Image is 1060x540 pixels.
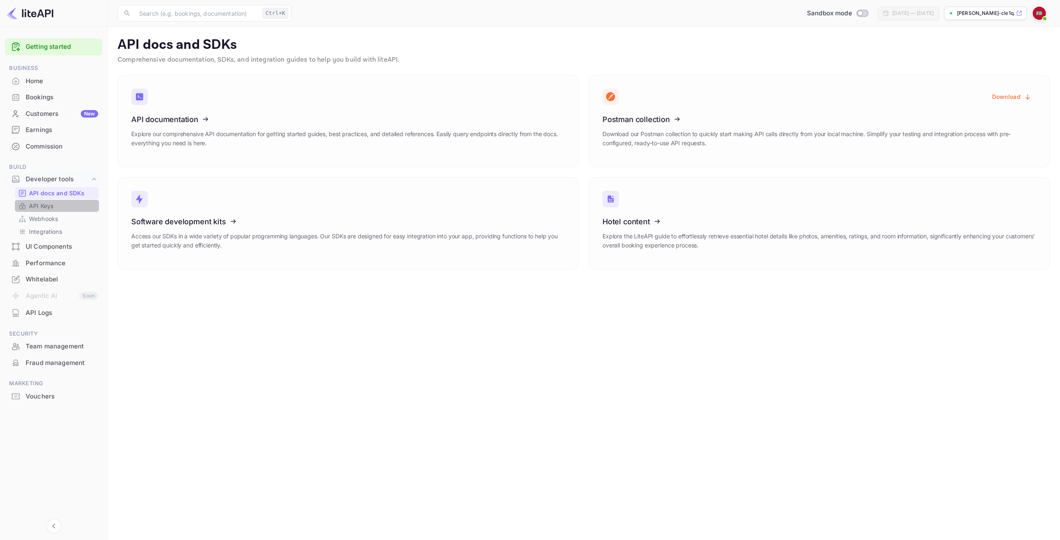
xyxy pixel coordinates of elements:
[15,200,99,212] div: API Keys
[26,175,90,184] div: Developer tools
[26,142,98,151] div: Commission
[5,122,102,138] div: Earnings
[26,42,98,52] a: Getting started
[5,38,102,55] div: Getting started
[602,130,1036,148] p: Download our Postman collection to quickly start making API calls directly from your local machin...
[131,115,565,124] h3: API documentation
[892,10,934,17] div: [DATE] — [DATE]
[131,217,565,226] h3: Software development kits
[5,271,102,287] a: Whitelabel
[5,64,102,73] span: Business
[5,172,102,187] div: Developer tools
[5,139,102,154] a: Commission
[5,329,102,338] span: Security
[807,9,852,18] span: Sandbox mode
[26,275,98,284] div: Whitelabel
[5,239,102,254] a: UI Components
[602,217,1036,226] h3: Hotel content
[5,106,102,121] a: CustomersNew
[29,227,62,236] p: Integrations
[263,8,288,19] div: Ctrl+K
[18,214,96,223] a: Webhooks
[5,255,102,271] div: Performance
[131,232,565,250] p: Access our SDKs in a wide variety of popular programming languages. Our SDKs are designed for eas...
[804,9,871,18] div: Switch to Production mode
[29,189,85,197] p: API docs and SDKs
[5,389,102,405] div: Vouchers
[118,75,579,167] a: API documentationExplore our comprehensive API documentation for getting started guides, best pra...
[602,232,1036,250] p: Explore the LiteAPI guide to effortlessly retrieve essential hotel details like photos, amenities...
[5,389,102,404] a: Vouchers
[5,305,102,321] div: API Logs
[26,259,98,268] div: Performance
[15,187,99,199] div: API docs and SDKs
[5,89,102,105] a: Bookings
[589,177,1050,269] a: Hotel contentExplore the LiteAPI guide to effortlessly retrieve essential hotel details like phot...
[26,308,98,318] div: API Logs
[26,125,98,135] div: Earnings
[81,110,98,118] div: New
[18,189,96,197] a: API docs and SDKs
[26,109,98,119] div: Customers
[5,73,102,89] a: Home
[602,115,1036,124] h3: Postman collection
[26,342,98,351] div: Team management
[7,7,53,20] img: LiteAPI logo
[957,10,1014,17] p: [PERSON_NAME]-cle1q....
[5,355,102,370] a: Fraud management
[5,139,102,155] div: Commission
[118,177,579,269] a: Software development kitsAccess our SDKs in a wide variety of popular programming languages. Our ...
[26,392,98,401] div: Vouchers
[15,213,99,225] div: Webhooks
[5,163,102,172] span: Build
[26,93,98,102] div: Bookings
[1033,7,1046,20] img: Ethan Bernstein
[5,239,102,255] div: UI Components
[26,358,98,368] div: Fraud management
[5,122,102,137] a: Earnings
[5,271,102,288] div: Whitelabel
[26,77,98,86] div: Home
[134,5,259,22] input: Search (e.g. bookings, documentation)
[5,255,102,271] a: Performance
[29,202,53,210] p: API Keys
[46,518,61,533] button: Collapse navigation
[5,338,102,354] a: Team management
[987,89,1036,105] button: Download
[18,202,96,210] a: API Keys
[26,242,98,252] div: UI Components
[5,305,102,320] a: API Logs
[29,214,58,223] p: Webhooks
[18,227,96,236] a: Integrations
[5,89,102,106] div: Bookings
[118,55,1050,65] p: Comprehensive documentation, SDKs, and integration guides to help you build with liteAPI.
[15,226,99,238] div: Integrations
[5,106,102,122] div: CustomersNew
[131,130,565,148] p: Explore our comprehensive API documentation for getting started guides, best practices, and detai...
[5,338,102,355] div: Team management
[118,37,1050,53] p: API docs and SDKs
[5,379,102,388] span: Marketing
